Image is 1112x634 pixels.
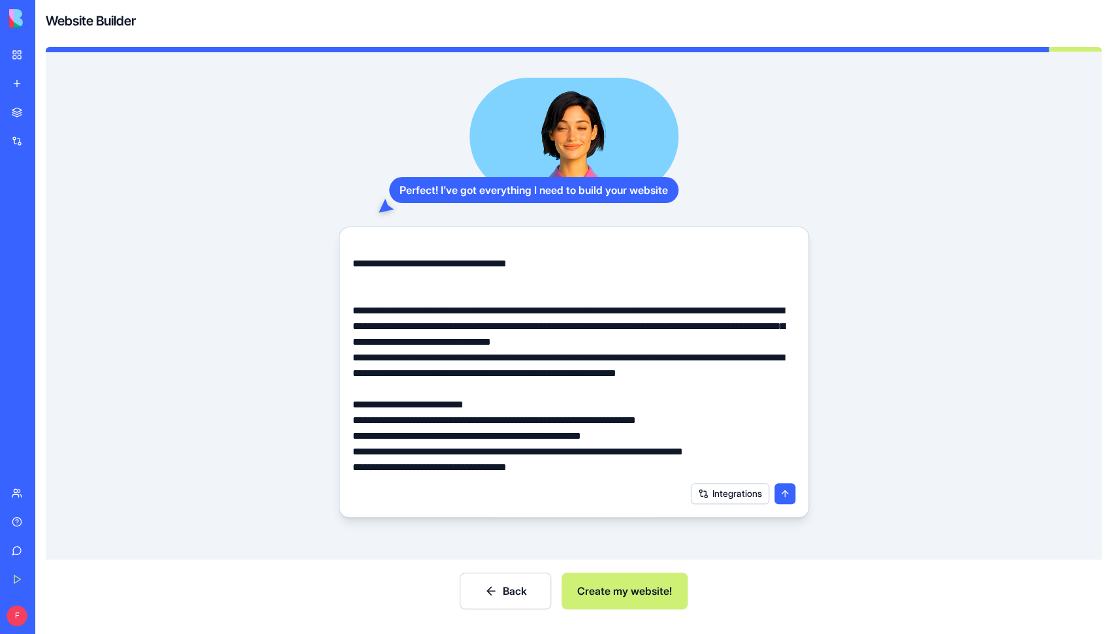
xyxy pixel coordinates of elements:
[46,12,136,30] h4: Website Builder
[691,483,769,504] button: Integrations
[389,177,678,203] div: Perfect! I've got everything I need to build your website
[460,573,551,609] button: Back
[562,573,688,609] button: Create my website!
[7,605,27,626] span: F
[9,9,90,27] img: logo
